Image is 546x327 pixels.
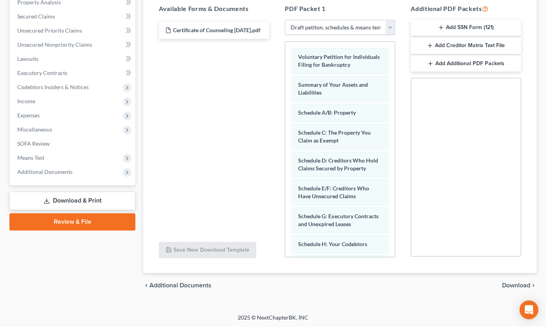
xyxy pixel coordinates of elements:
span: Lawsuits [17,55,38,62]
i: chevron_right [530,282,537,289]
span: Schedule C: The Property You Claim as Exempt [298,129,371,144]
h5: PDF Packet 1 [285,4,395,13]
span: Additional Documents [17,168,73,175]
span: Summary of Your Assets and Liabilities [298,81,368,96]
h5: Available Forms & Documents [159,4,269,13]
button: Add Creditor Matrix Text File [411,37,521,54]
a: Lawsuits [11,52,135,66]
a: Download & Print [9,192,135,210]
a: Unsecured Priority Claims [11,24,135,38]
span: Unsecured Nonpriority Claims [17,41,92,48]
button: Add SSN Form (121) [411,20,521,36]
a: chevron_left Additional Documents [143,282,211,289]
span: Download [502,282,530,289]
span: Expenses [17,112,40,119]
a: Secured Claims [11,9,135,24]
span: Executory Contracts [17,69,67,76]
span: Certificate of Counseling [DATE].pdf [173,27,260,33]
button: Add Additional PDF Packets [411,55,521,72]
span: Schedule G: Executory Contracts and Unexpired Leases [298,213,379,227]
span: Secured Claims [17,13,55,20]
span: Unsecured Priority Claims [17,27,82,34]
h5: Additional PDF Packets [411,4,521,13]
span: Schedule A/B: Property [298,109,356,116]
span: Schedule H: Your Codebtors [298,241,367,247]
a: Review & File [9,213,135,230]
i: chevron_left [143,282,149,289]
span: Schedule E/F: Creditors Who Have Unsecured Claims [298,185,369,199]
div: Open Intercom Messenger [519,300,538,319]
a: SOFA Review [11,137,135,151]
span: Means Test [17,154,44,161]
span: Additional Documents [149,282,211,289]
span: Schedule D: Creditors Who Hold Claims Secured by Property [298,157,378,172]
span: Income [17,98,35,104]
a: Unsecured Nonpriority Claims [11,38,135,52]
span: Voluntary Petition for Individuals Filing for Bankruptcy [298,53,380,68]
span: Miscellaneous [17,126,52,133]
button: Save New Download Template [159,242,256,258]
a: Executory Contracts [11,66,135,80]
span: Codebtors Insiders & Notices [17,84,89,90]
button: Download chevron_right [502,282,537,289]
span: SOFA Review [17,140,50,147]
